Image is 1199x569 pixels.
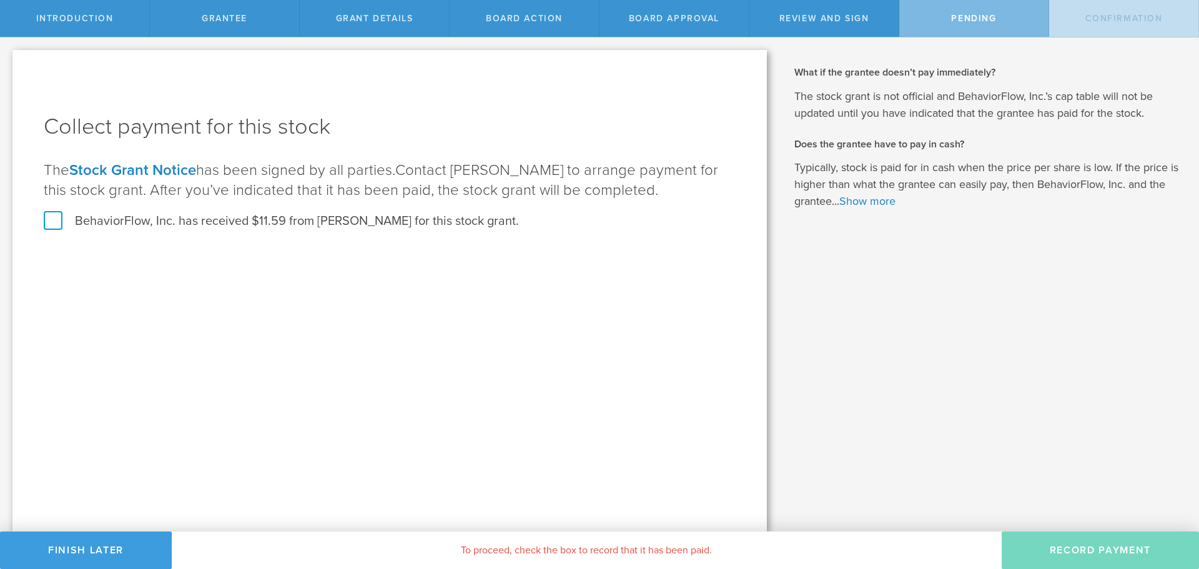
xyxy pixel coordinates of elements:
[1085,13,1163,24] span: Confirmation
[486,13,563,24] span: Board Action
[794,88,1180,122] p: The stock grant is not official and BehaviorFlow, Inc.’s cap table will not be updated until you ...
[44,213,519,229] label: BehaviorFlow, Inc. has received $11.59 from [PERSON_NAME] for this stock grant.
[951,13,996,24] span: Pending
[461,544,712,557] span: To proceed, check the box to record that it has been paid.
[629,13,719,24] span: Board Approval
[794,137,1180,151] h2: Does the grantee have to pay in cash?
[794,66,1180,79] h2: What if the grantee doesn’t pay immediately?
[794,159,1180,210] p: Typically, stock is paid for in cash when the price per share is low. If the price is higher than...
[336,13,413,24] span: Grant Details
[44,112,736,142] h1: Collect payment for this stock
[202,13,247,24] span: Grantee
[839,194,896,208] a: Show more
[1137,472,1199,532] iframe: Chat Widget
[69,161,196,179] a: Stock Grant Notice
[44,161,736,200] p: The has been signed by all parties.
[1002,532,1199,569] button: Record Payment
[779,13,869,24] span: Review and Sign
[36,13,114,24] span: Introduction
